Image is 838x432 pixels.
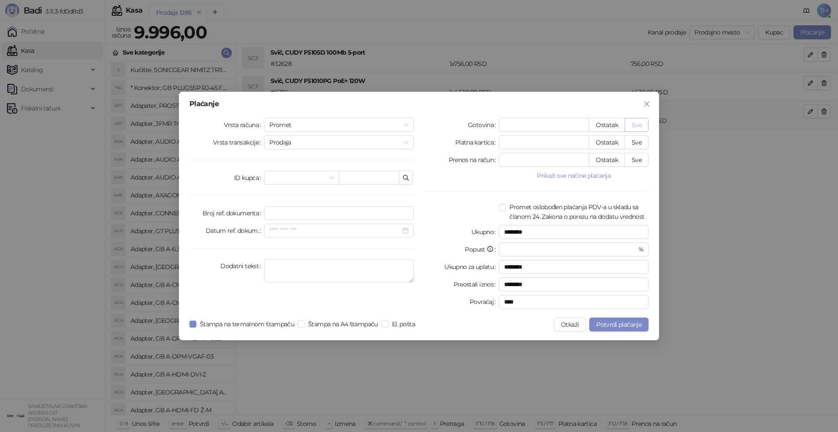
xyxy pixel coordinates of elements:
label: Popust [465,242,499,256]
span: Potvrdi plaćanje [596,321,642,328]
button: Prikaži sve načine plaćanja [499,170,649,181]
label: Platna kartica [455,135,499,149]
span: Štampa na termalnom štampaču [196,319,298,329]
label: Ukupno za uplatu [444,260,499,274]
button: Ostatak [589,135,625,149]
span: Promet [269,118,409,131]
label: Datum ref. dokum. [206,224,264,238]
span: Zatvori [640,100,654,107]
button: Potvrdi plaćanje [589,318,649,332]
span: Štampa na A4 štampaču [305,319,381,329]
button: Ostatak [589,118,625,132]
label: Vrsta transakcije [213,135,264,149]
label: Povraćaj [470,295,499,309]
label: Prenos na račun [449,153,499,167]
label: Dodatni tekst [220,259,264,273]
span: close [643,100,650,107]
button: Ostatak [589,153,625,167]
button: Sve [625,135,649,149]
textarea: Dodatni tekst [264,259,414,283]
button: Sve [625,153,649,167]
button: Close [640,97,654,111]
button: Sve [625,118,649,132]
span: El. pošta [388,319,419,329]
label: Ukupno [471,225,499,239]
span: Promet oslobođen plaćanja PDV-a u skladu sa članom 24. Zakona o porezu na dodatu vrednost [506,202,649,221]
button: Otkaži [554,318,586,332]
input: Broj ref. dokumenta [264,206,414,220]
span: Prodaja [269,136,409,149]
div: Plaćanje [189,100,649,107]
label: Broj ref. dokumenta [203,206,264,220]
label: Preostali iznos [453,277,499,291]
label: Vrsta računa [224,118,264,132]
input: Datum ref. dokum. [269,226,401,235]
label: ID kupca [234,171,264,185]
label: Gotovina [468,118,499,132]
